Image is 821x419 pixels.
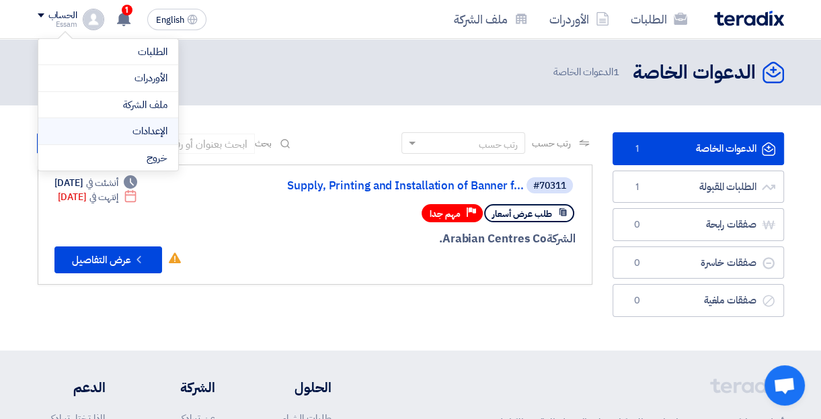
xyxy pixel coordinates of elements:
[532,136,570,150] span: رتب حسب
[49,97,167,113] a: ملف الشركة
[613,246,784,279] a: صفقات خاسرة0
[629,181,646,194] span: 1
[156,15,184,25] span: English
[255,180,524,192] a: Supply, Printing and Installation of Banner f...
[533,181,566,191] div: #70311
[629,218,646,232] span: 0
[629,142,646,156] span: 1
[122,5,132,15] span: 1
[89,190,118,204] span: إنتهت في
[613,171,784,203] a: الطلبات المقبولة1
[613,64,619,79] span: 1
[539,3,620,35] a: الأوردرات
[83,9,104,30] img: profile_test.png
[145,377,215,398] li: الشركة
[479,138,518,152] div: رتب حسب
[714,11,784,26] img: Teradix logo
[256,377,331,398] li: الحلول
[492,207,552,220] span: طلب عرض أسعار
[48,10,77,21] div: الحساب
[629,294,646,308] span: 0
[58,190,138,204] div: [DATE]
[54,246,162,273] button: عرض التفاصيل
[613,284,784,317] a: صفقات ملغية0
[613,132,784,165] a: الدعوات الخاصة1
[49,124,167,139] a: الإعدادات
[255,136,272,150] span: بحث
[765,365,805,406] a: Open chat
[443,3,539,35] a: ملف الشركة
[86,176,118,190] span: أنشئت في
[54,176,138,190] div: [DATE]
[629,257,646,270] span: 0
[553,64,622,80] span: الدعوات الخاصة
[147,9,206,30] button: English
[49,71,167,86] a: الأوردرات
[633,60,756,86] h2: الدعوات الخاصة
[38,377,106,398] li: الدعم
[620,3,698,35] a: الطلبات
[613,208,784,241] a: صفقات رابحة0
[38,21,77,28] div: Essam
[38,145,178,171] li: خروج
[430,207,461,220] span: مهم جدا
[49,44,167,60] a: الطلبات
[547,230,576,247] span: الشركة
[252,230,576,248] div: Arabian Centres Co.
